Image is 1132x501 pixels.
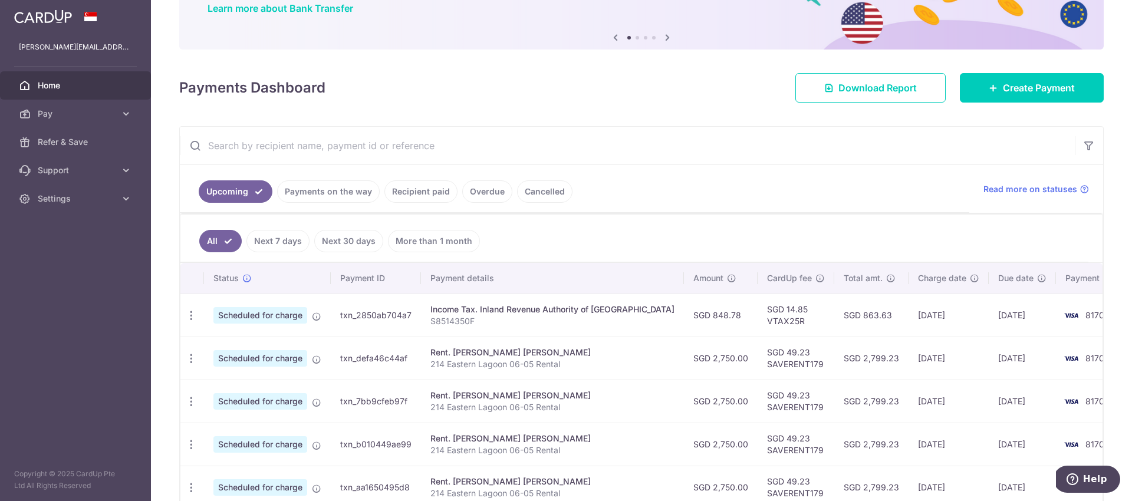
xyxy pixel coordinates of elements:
[462,180,512,203] a: Overdue
[430,358,674,370] p: 214 Eastern Lagoon 06-05 Rental
[834,294,909,337] td: SGD 863.63
[758,294,834,337] td: SGD 14.85 VTAX25R
[430,444,674,456] p: 214 Eastern Lagoon 06-05 Rental
[989,294,1056,337] td: [DATE]
[1059,351,1083,365] img: Bank Card
[38,193,116,205] span: Settings
[384,180,458,203] a: Recipient paid
[834,380,909,423] td: SGD 2,799.23
[909,294,989,337] td: [DATE]
[909,423,989,466] td: [DATE]
[989,337,1056,380] td: [DATE]
[388,230,480,252] a: More than 1 month
[430,390,674,401] div: Rent. [PERSON_NAME] [PERSON_NAME]
[331,423,421,466] td: txn_b010449ae99
[834,423,909,466] td: SGD 2,799.23
[213,436,307,453] span: Scheduled for charge
[1085,439,1104,449] span: 8170
[277,180,380,203] a: Payments on the way
[314,230,383,252] a: Next 30 days
[421,263,684,294] th: Payment details
[758,337,834,380] td: SGD 49.23 SAVERENT179
[430,401,674,413] p: 214 Eastern Lagoon 06-05 Rental
[331,294,421,337] td: txn_2850ab704a7
[834,337,909,380] td: SGD 2,799.23
[19,41,132,53] p: [PERSON_NAME][EMAIL_ADDRESS][DOMAIN_NAME]
[331,380,421,423] td: txn_7bb9cfeb97f
[1003,81,1075,95] span: Create Payment
[213,393,307,410] span: Scheduled for charge
[1059,308,1083,322] img: Bank Card
[989,380,1056,423] td: [DATE]
[208,2,353,14] a: Learn more about Bank Transfer
[38,80,116,91] span: Home
[909,337,989,380] td: [DATE]
[430,476,674,487] div: Rent. [PERSON_NAME] [PERSON_NAME]
[960,73,1104,103] a: Create Payment
[1059,394,1083,408] img: Bank Card
[838,81,917,95] span: Download Report
[844,272,883,284] span: Total amt.
[989,423,1056,466] td: [DATE]
[983,183,1077,195] span: Read more on statuses
[1085,353,1104,363] span: 8170
[246,230,310,252] a: Next 7 days
[331,263,421,294] th: Payment ID
[1085,396,1104,406] span: 8170
[213,272,239,284] span: Status
[213,307,307,324] span: Scheduled for charge
[430,315,674,327] p: S8514350F
[1085,310,1104,320] span: 8170
[998,272,1034,284] span: Due date
[179,77,325,98] h4: Payments Dashboard
[331,337,421,380] td: txn_defa46c44af
[684,294,758,337] td: SGD 848.78
[430,487,674,499] p: 214 Eastern Lagoon 06-05 Rental
[758,423,834,466] td: SGD 49.23 SAVERENT179
[758,380,834,423] td: SGD 49.23 SAVERENT179
[430,433,674,444] div: Rent. [PERSON_NAME] [PERSON_NAME]
[180,127,1075,164] input: Search by recipient name, payment id or reference
[684,380,758,423] td: SGD 2,750.00
[38,164,116,176] span: Support
[767,272,812,284] span: CardUp fee
[795,73,946,103] a: Download Report
[38,108,116,120] span: Pay
[693,272,723,284] span: Amount
[213,479,307,496] span: Scheduled for charge
[199,180,272,203] a: Upcoming
[14,9,72,24] img: CardUp
[918,272,966,284] span: Charge date
[983,183,1089,195] a: Read more on statuses
[684,423,758,466] td: SGD 2,750.00
[684,337,758,380] td: SGD 2,750.00
[430,304,674,315] div: Income Tax. Inland Revenue Authority of [GEOGRAPHIC_DATA]
[213,350,307,367] span: Scheduled for charge
[1056,466,1120,495] iframe: Opens a widget where you can find more information
[909,380,989,423] td: [DATE]
[199,230,242,252] a: All
[430,347,674,358] div: Rent. [PERSON_NAME] [PERSON_NAME]
[1059,437,1083,451] img: Bank Card
[517,180,572,203] a: Cancelled
[38,136,116,148] span: Refer & Save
